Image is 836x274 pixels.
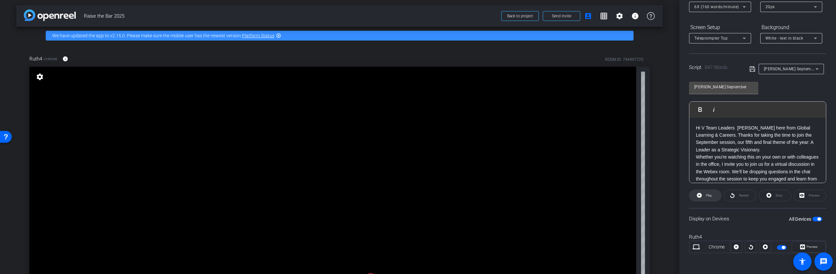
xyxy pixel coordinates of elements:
[62,56,68,62] mat-icon: info
[694,36,728,41] span: Teleprompter Top
[689,233,826,241] div: Ruth4
[765,5,775,9] span: 20px
[631,12,639,20] mat-icon: info
[276,33,281,38] mat-icon: highlight_off
[600,12,608,20] mat-icon: grid_on
[46,31,634,41] div: We have updated the app to v2.15.0. Please make sure the mobile user has the newest version.
[605,57,643,62] div: ROOM ID: 794497725
[84,9,497,23] span: Raise the Bar 2025
[764,66,817,71] span: [PERSON_NAME] September
[765,36,803,41] span: White - text in black
[789,216,812,222] label: All Devices
[584,12,592,20] mat-icon: account_box
[696,153,819,212] p: Whether you're watching this on your own or with colleagues in the office, I invite you to join u...
[552,13,571,19] span: Send invite
[694,103,706,116] button: Bold (⌘B)
[792,241,826,253] button: Preview
[807,245,818,248] span: Preview
[543,11,580,21] button: Send invite
[689,22,751,33] div: Screen Setup
[689,190,721,201] button: Play
[694,5,739,9] span: 6X (160 words/minute)
[44,57,57,61] span: Chrome
[703,244,731,250] div: Chrome
[242,33,274,38] a: Platform Status
[507,14,533,18] span: Back to project
[24,9,76,21] img: app-logo
[706,194,712,197] span: Play
[501,11,539,21] button: Back to project
[820,258,828,265] mat-icon: message
[696,124,819,154] p: Hi V Team Leaders [PERSON_NAME] here from Global Learning & Careers. Thanks for taking the time t...
[29,55,42,62] span: Ruth4
[705,64,728,70] span: 847 Words
[689,208,826,229] div: Display on Devices
[708,103,720,116] button: Italic (⌘I)
[616,12,623,20] mat-icon: settings
[798,258,806,265] mat-icon: accessibility
[35,73,44,81] mat-icon: settings
[694,83,753,91] input: Title
[689,64,740,71] div: Script
[760,22,822,33] div: Background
